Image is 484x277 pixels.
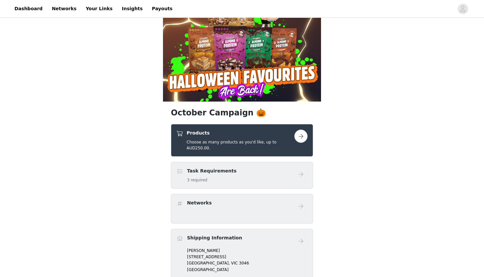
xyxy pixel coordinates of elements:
[187,200,212,206] h4: Networks
[118,1,147,16] a: Insights
[187,248,308,254] p: [PERSON_NAME]
[460,4,466,14] div: avatar
[187,254,308,260] p: [STREET_ADDRESS]
[187,267,308,273] p: [GEOGRAPHIC_DATA]
[187,177,236,183] h5: 3 required
[187,261,230,265] span: [GEOGRAPHIC_DATA],
[82,1,117,16] a: Your Links
[171,107,313,119] h1: October Campaign 🎃
[187,139,294,151] h5: Choose as many products as you'd like, up to AUD250.00.
[48,1,80,16] a: Networks
[171,124,313,157] div: Products
[11,1,46,16] a: Dashboard
[187,130,294,137] h4: Products
[239,261,249,265] span: 3046
[171,162,313,189] div: Task Requirements
[148,1,176,16] a: Payouts
[187,234,242,241] h4: Shipping Information
[171,194,313,224] div: Networks
[231,261,238,265] span: VIC
[187,168,236,174] h4: Task Requirements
